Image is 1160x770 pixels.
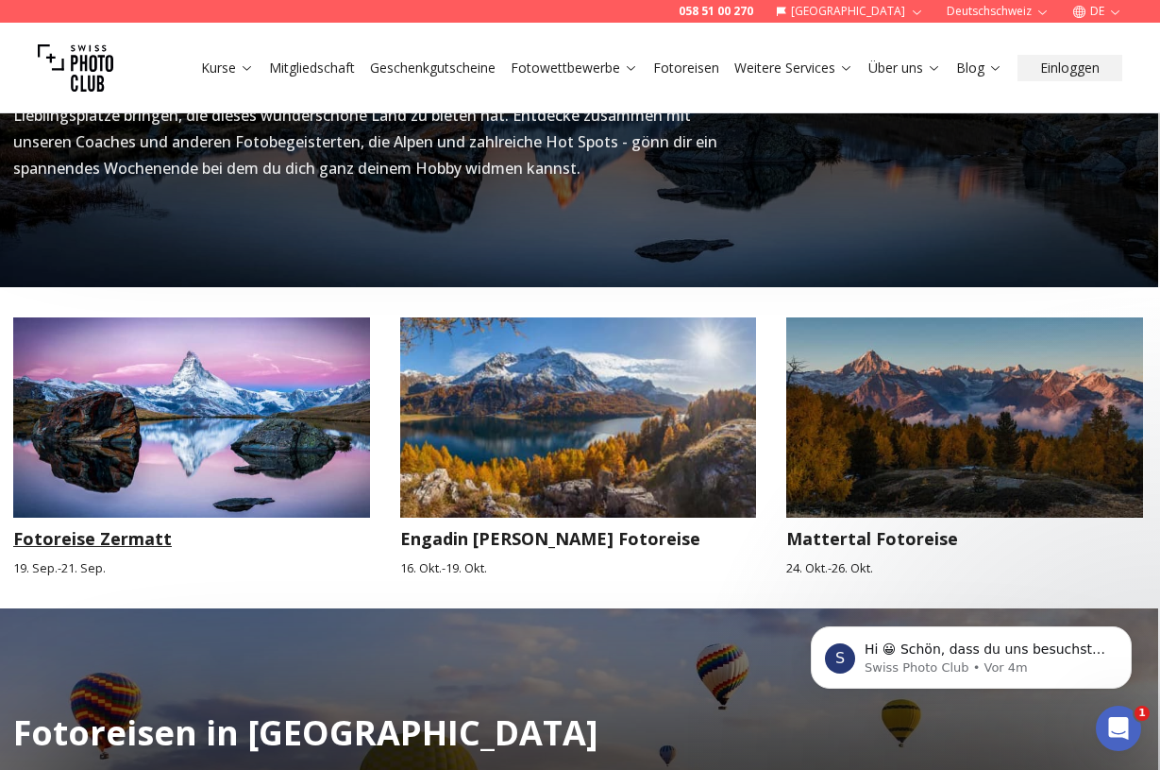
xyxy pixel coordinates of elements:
[400,559,757,577] small: 16. Okt. - 19. Okt.
[868,59,941,77] a: Über uns
[786,559,1143,577] small: 24. Okt. - 26. Okt.
[261,55,362,81] button: Mitgliedschaft
[786,317,1143,578] a: Mattertal FotoreiseMattertal Fotoreise24. Okt.-26. Okt.
[13,559,370,577] small: 19. Sep. - 21. Sep.
[956,59,1002,77] a: Blog
[362,55,503,81] button: Geschenkgutscheine
[201,59,254,77] a: Kurse
[782,587,1160,719] iframe: Intercom notifications Nachricht
[503,55,646,81] button: Fotowettbewerbe
[734,59,853,77] a: Weitere Services
[400,317,757,578] a: Engadin Herbst FotoreiseEngadin [PERSON_NAME] Fotoreise16. Okt.-19. Okt.
[511,59,638,77] a: Fotowettbewerbe
[13,317,370,578] a: Fotoreise ZermattFotoreise Zermatt19. Sep.-21. Sep.
[727,55,861,81] button: Weitere Services
[768,307,1160,528] img: Mattertal Fotoreise
[382,307,774,528] img: Engadin Herbst Fotoreise
[1135,706,1150,721] span: 1
[13,525,370,552] h3: Fotoreise Zermatt
[13,317,370,518] img: Fotoreise Zermatt
[193,55,261,81] button: Kurse
[13,714,598,752] h2: Fotoreisen in [GEOGRAPHIC_DATA]
[653,59,719,77] a: Fotoreisen
[1017,55,1122,81] button: Einloggen
[1096,706,1141,751] iframe: Intercom live chat
[38,30,113,106] img: Swiss photo club
[949,55,1010,81] button: Blog
[861,55,949,81] button: Über uns
[269,59,355,77] a: Mitgliedschaft
[646,55,727,81] button: Fotoreisen
[400,525,757,552] h3: Engadin [PERSON_NAME] Fotoreise
[786,525,1143,552] h3: Mattertal Fotoreise
[679,4,753,19] a: 058 51 00 270
[370,59,496,77] a: Geschenkgutscheine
